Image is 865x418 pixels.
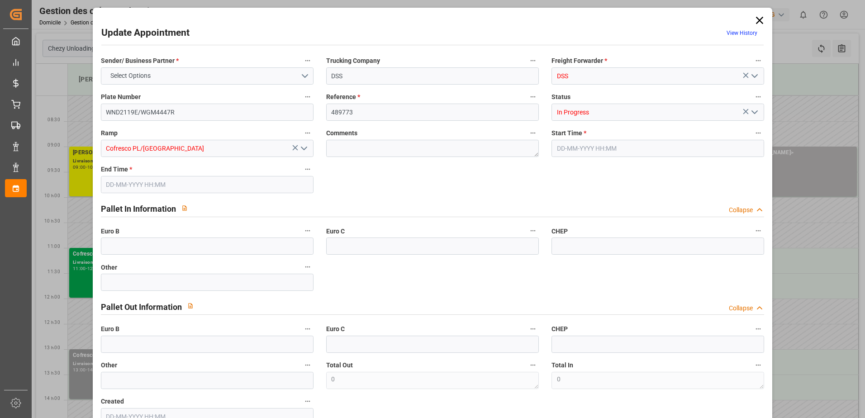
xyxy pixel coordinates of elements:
[302,163,314,175] button: End Time *
[729,304,753,313] div: Collapse
[551,104,764,121] input: Type à rechercher/sélectionner
[527,359,539,371] button: Total Out
[101,398,124,405] font: Created
[326,325,345,332] font: Euro C
[302,55,314,66] button: Sender/ Business Partner *
[326,57,380,64] font: Trucking Company
[551,140,764,157] input: DD-MM-YYYY HH:MM
[729,205,753,215] div: Collapse
[527,55,539,66] button: Trucking Company
[752,127,764,139] button: Start Time *
[527,91,539,103] button: Reference *
[747,105,761,119] button: Ouvrir le menu
[747,69,761,83] button: Ouvrir le menu
[302,91,314,103] button: Plate Number
[101,166,128,173] font: End Time
[302,359,314,371] button: Other
[101,93,141,100] font: Plate Number
[101,129,118,137] font: Ramp
[302,225,314,237] button: Euro B
[302,323,314,335] button: Euro B
[101,325,119,332] font: Euro B
[101,140,314,157] input: Type à rechercher/sélectionner
[752,359,764,371] button: Total In
[727,30,757,36] a: View History
[101,361,117,369] font: Other
[752,55,764,66] button: Freight Forwarder *
[551,93,570,100] font: Status
[551,361,573,369] font: Total In
[551,325,568,332] font: CHEP
[326,93,356,100] font: Reference
[551,129,582,137] font: Start Time
[527,127,539,139] button: Comments
[101,264,117,271] font: Other
[527,225,539,237] button: Euro C
[101,57,175,64] font: Sender/ Business Partner
[101,203,176,215] h2: Pallet In Information
[551,228,568,235] font: CHEP
[752,323,764,335] button: CHEP
[101,176,314,193] input: DD-MM-YYYY HH:MM
[296,142,310,156] button: Ouvrir le menu
[326,372,539,389] textarea: 0
[551,57,603,64] font: Freight Forwarder
[101,26,190,40] h2: Update Appointment
[302,127,314,139] button: Ramp
[551,372,764,389] textarea: 0
[302,395,314,407] button: Created
[752,225,764,237] button: CHEP
[752,91,764,103] button: Status
[527,323,539,335] button: Euro C
[101,301,182,313] h2: Pallet Out Information
[302,261,314,273] button: Other
[326,129,357,137] font: Comments
[182,297,199,314] button: View description
[106,71,155,81] span: Select Options
[326,228,345,235] font: Euro C
[176,199,193,217] button: View description
[101,228,119,235] font: Euro B
[326,361,353,369] font: Total Out
[101,67,314,85] button: Ouvrir le menu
